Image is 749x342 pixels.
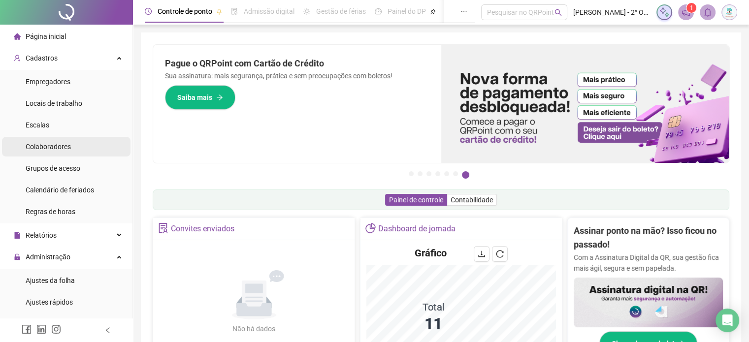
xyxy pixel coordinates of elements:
p: Com a Assinatura Digital da QR, sua gestão fica mais ágil, segura e sem papelada. [574,252,723,274]
span: Colaboradores [26,143,71,151]
sup: 1 [686,3,696,13]
span: Painel de controle [389,196,443,204]
span: pie-chart [365,223,376,233]
span: Grupos de acesso [26,164,80,172]
h2: Pague o QRPoint com Cartão de Crédito [165,57,429,70]
button: 5 [444,171,449,176]
span: pushpin [216,9,222,15]
span: home [14,33,21,40]
span: left [104,327,111,334]
span: Relatórios [26,231,57,239]
span: instagram [51,324,61,334]
span: Locais de trabalho [26,99,82,107]
span: Contabilidade [451,196,493,204]
span: user-add [14,55,21,62]
span: Página inicial [26,32,66,40]
span: Calendário de feriados [26,186,94,194]
span: file [14,232,21,239]
span: solution [158,223,168,233]
span: reload [496,250,504,258]
span: Ajustes rápidos [26,298,73,306]
span: arrow-right [216,94,223,101]
button: 7 [462,171,469,179]
span: download [478,250,486,258]
button: Saiba mais [165,85,235,110]
button: 4 [435,171,440,176]
span: Empregadores [26,78,70,86]
p: Sua assinatura: mais segurança, prática e sem preocupações com boletos! [165,70,429,81]
span: sun [303,8,310,15]
span: ellipsis [460,8,467,15]
span: lock [14,253,21,260]
h4: Gráfico [415,246,447,260]
button: 1 [409,171,414,176]
span: dashboard [375,8,382,15]
span: [PERSON_NAME] - 2° OFÍCIO DE NOBRES/MT [573,7,651,18]
span: Cadastros [26,54,58,62]
span: Administração [26,253,70,261]
img: 33613 [722,5,737,20]
span: 1 [690,4,693,11]
span: pushpin [430,9,436,15]
div: Não há dados [209,323,299,334]
span: Controle de ponto [158,7,212,15]
img: banner%2F096dab35-e1a4-4d07-87c2-cf089f3812bf.png [441,45,729,163]
span: search [554,9,562,16]
span: bell [703,8,712,17]
img: banner%2F02c71560-61a6-44d4-94b9-c8ab97240462.png [574,278,723,327]
span: file-done [231,8,238,15]
span: Painel do DP [388,7,426,15]
h2: Assinar ponto na mão? Isso ficou no passado! [574,224,723,252]
span: Regras de horas [26,208,75,216]
span: Admissão digital [244,7,294,15]
span: Ajustes da folha [26,277,75,284]
span: Escalas [26,121,49,129]
div: Open Intercom Messenger [716,309,739,332]
span: Gestão de férias [316,7,366,15]
div: Dashboard de jornada [378,220,456,237]
button: 3 [426,171,431,176]
button: 2 [418,171,423,176]
span: Saiba mais [177,92,212,103]
span: facebook [22,324,32,334]
span: notification [682,8,690,17]
span: clock-circle [145,8,152,15]
div: Convites enviados [171,220,234,237]
button: 6 [453,171,458,176]
span: linkedin [36,324,46,334]
img: sparkle-icon.fc2bf0ac1784a2077858766a79e2daf3.svg [659,7,670,18]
